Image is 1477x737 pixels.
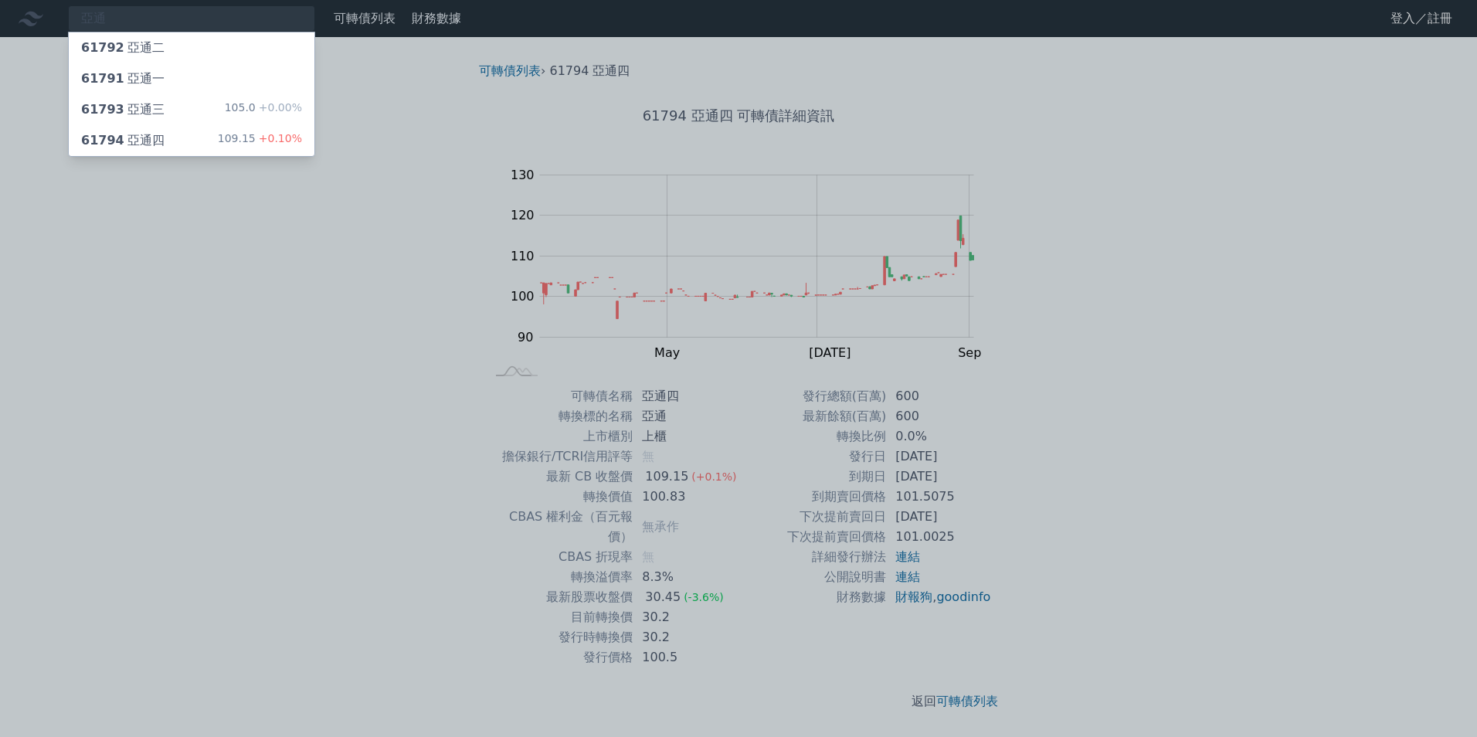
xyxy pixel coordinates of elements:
[69,32,314,63] a: 61792亞通二
[256,132,302,144] span: +0.10%
[81,131,165,150] div: 亞通四
[81,39,165,57] div: 亞通二
[218,131,302,150] div: 109.15
[81,133,124,148] span: 61794
[256,101,302,114] span: +0.00%
[81,102,124,117] span: 61793
[69,63,314,94] a: 61791亞通一
[81,40,124,55] span: 61792
[81,100,165,119] div: 亞通三
[69,94,314,125] a: 61793亞通三 105.0+0.00%
[81,71,124,86] span: 61791
[225,100,302,119] div: 105.0
[81,70,165,88] div: 亞通一
[69,125,314,156] a: 61794亞通四 109.15+0.10%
